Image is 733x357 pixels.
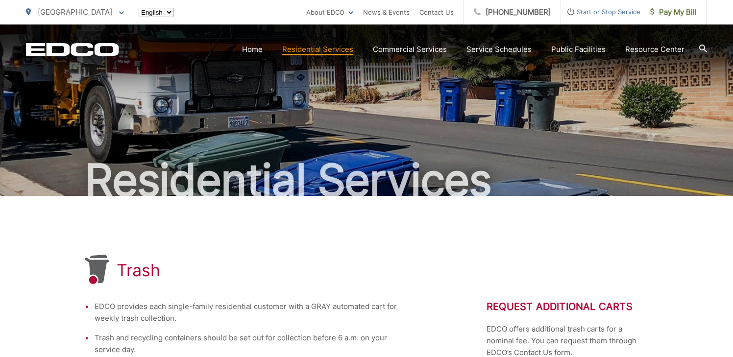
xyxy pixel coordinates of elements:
a: Residential Services [282,44,353,55]
h2: Residential Services [26,156,707,205]
a: Public Facilities [551,44,606,55]
a: Home [242,44,263,55]
li: Trash and recycling containers should be set out for collection before 6 a.m. on your service day. [95,332,408,356]
a: Resource Center [625,44,684,55]
li: EDCO provides each single-family residential customer with a GRAY automated cart for weekly trash... [95,301,408,324]
span: Pay My Bill [650,6,697,18]
a: Contact Us [419,6,454,18]
select: Select a language [139,8,173,17]
a: Service Schedules [466,44,532,55]
a: Commercial Services [373,44,447,55]
h1: Trash [117,261,160,280]
a: About EDCO [306,6,353,18]
h2: Request Additional Carts [487,301,648,312]
a: EDCD logo. Return to the homepage. [26,43,119,56]
a: News & Events [363,6,410,18]
span: [GEOGRAPHIC_DATA] [38,7,112,17]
